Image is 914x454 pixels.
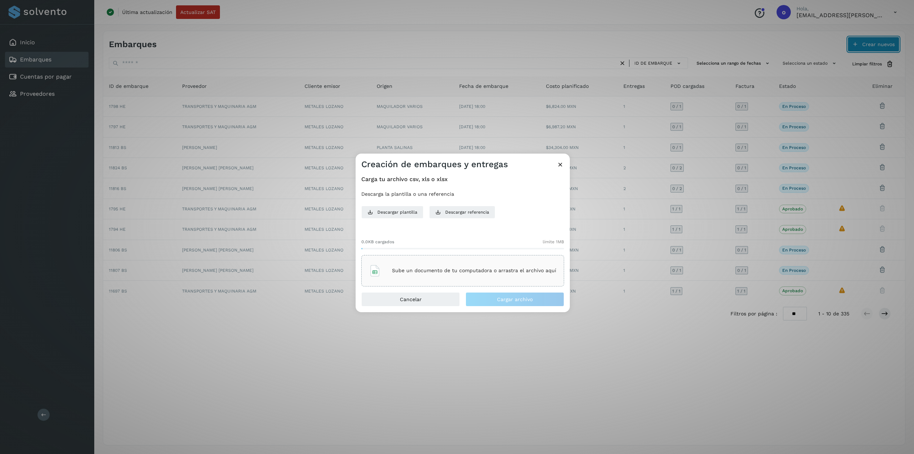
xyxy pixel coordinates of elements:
[543,239,564,245] span: límite 1MB
[377,209,417,215] span: Descargar plantilla
[429,206,495,219] button: Descargar referencia
[361,239,394,245] span: 0.0KB cargados
[466,292,564,306] button: Cargar archivo
[400,297,422,302] span: Cancelar
[361,176,564,183] h4: Carga tu archivo csv, xls o xlsx
[361,206,423,219] button: Descargar plantilla
[361,159,508,170] h3: Creación de embarques y entregas
[361,191,564,197] p: Descarga la plantilla o una referencia
[361,292,460,306] button: Cancelar
[445,209,489,215] span: Descargar referencia
[392,268,556,274] p: Sube un documento de tu computadora o arrastra el archivo aquí
[497,297,533,302] span: Cargar archivo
